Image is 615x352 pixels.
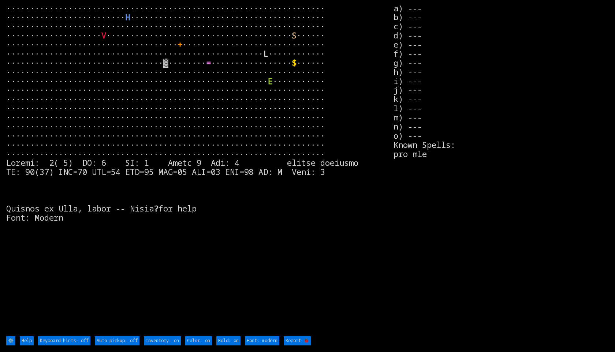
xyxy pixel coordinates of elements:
[394,4,609,334] stats: a) --- b) --- c) --- d) --- e) --- f) --- g) --- h) --- i) --- j) --- k) --- l) --- m) --- n) ---...
[95,336,139,345] input: Auto-pickup: off
[216,336,241,345] input: Bold: on
[20,336,34,345] input: Help
[292,57,297,68] font: $
[125,11,130,22] font: H
[245,336,279,345] input: Font: modern
[144,336,181,345] input: Inventory: on
[263,48,268,59] font: L
[154,203,159,214] b: ?
[185,336,212,345] input: Color: on
[6,4,394,334] larn: ··································································· ························· ···...
[178,39,182,50] font: +
[268,75,273,86] font: E
[284,336,311,345] input: Report 🐞
[101,30,106,41] font: V
[38,336,90,345] input: Keyboard hints: off
[292,30,297,41] font: S
[6,336,15,345] input: ⚙️
[206,57,211,68] font: =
